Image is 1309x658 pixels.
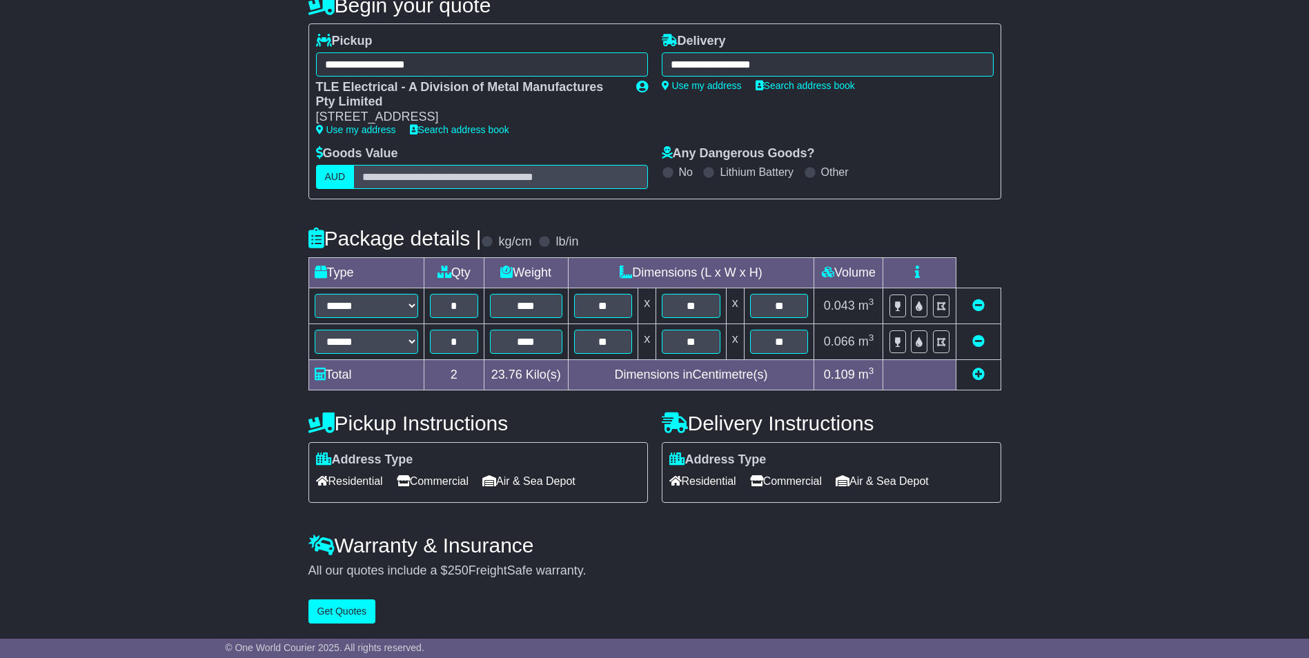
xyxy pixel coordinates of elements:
[225,642,424,653] span: © One World Courier 2025. All rights reserved.
[679,166,693,179] label: No
[482,470,575,492] span: Air & Sea Depot
[316,165,355,189] label: AUD
[484,257,568,288] td: Weight
[869,332,874,343] sup: 3
[308,412,648,435] h4: Pickup Instructions
[869,366,874,376] sup: 3
[410,124,509,135] a: Search address book
[972,335,985,348] a: Remove this item
[308,257,424,288] td: Type
[824,335,855,348] span: 0.066
[972,299,985,312] a: Remove this item
[424,359,484,390] td: 2
[814,257,883,288] td: Volume
[869,297,874,307] sup: 3
[316,452,413,468] label: Address Type
[638,323,656,359] td: x
[726,323,744,359] td: x
[858,299,874,312] span: m
[308,359,424,390] td: Total
[662,80,742,91] a: Use my address
[308,534,1001,557] h4: Warranty & Insurance
[484,359,568,390] td: Kilo(s)
[662,412,1001,435] h4: Delivery Instructions
[397,470,469,492] span: Commercial
[750,470,822,492] span: Commercial
[316,34,373,49] label: Pickup
[858,335,874,348] span: m
[836,470,929,492] span: Air & Sea Depot
[726,288,744,323] td: x
[316,124,396,135] a: Use my address
[662,146,815,161] label: Any Dangerous Goods?
[720,166,794,179] label: Lithium Battery
[316,470,383,492] span: Residential
[824,368,855,381] span: 0.109
[308,599,376,624] button: Get Quotes
[316,80,622,110] div: TLE Electrical - A Division of Metal Manufactures Pty Limited
[669,470,736,492] span: Residential
[491,368,522,381] span: 23.76
[662,34,726,49] label: Delivery
[555,235,578,250] label: lb/in
[308,564,1001,579] div: All our quotes include a $ FreightSafe warranty.
[669,452,767,468] label: Address Type
[972,368,985,381] a: Add new item
[448,564,469,577] span: 250
[821,166,849,179] label: Other
[308,227,482,250] h4: Package details |
[568,257,814,288] td: Dimensions (L x W x H)
[756,80,855,91] a: Search address book
[568,359,814,390] td: Dimensions in Centimetre(s)
[498,235,531,250] label: kg/cm
[424,257,484,288] td: Qty
[638,288,656,323] td: x
[316,146,398,161] label: Goods Value
[316,110,622,125] div: [STREET_ADDRESS]
[824,299,855,312] span: 0.043
[858,368,874,381] span: m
